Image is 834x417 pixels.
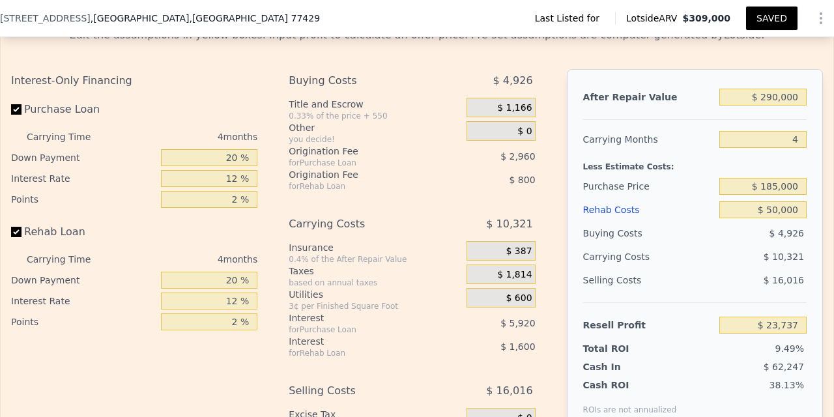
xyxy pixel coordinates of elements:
[11,291,156,311] div: Interest Rate
[626,12,682,25] span: Lotside ARV
[11,220,156,244] label: Rehab Loan
[289,121,461,134] div: Other
[506,246,532,257] span: $ 387
[583,198,714,222] div: Rehab Costs
[289,278,461,288] div: based on annual taxes
[583,85,714,109] div: After Repair Value
[289,311,433,324] div: Interest
[289,288,461,301] div: Utilities
[764,362,804,372] span: $ 62,247
[11,189,156,210] div: Points
[583,128,714,151] div: Carrying Months
[583,151,807,175] div: Less Estimate Costs:
[500,341,535,352] span: $ 1,600
[682,13,730,23] span: $309,000
[808,5,834,31] button: Show Options
[289,168,433,181] div: Origination Fee
[117,126,257,147] div: 4 months
[289,379,433,403] div: Selling Costs
[11,311,156,332] div: Points
[583,360,665,373] div: Cash In
[27,126,111,147] div: Carrying Time
[769,380,804,390] span: 38.13%
[583,175,714,198] div: Purchase Price
[289,145,433,158] div: Origination Fee
[289,335,433,348] div: Interest
[583,379,677,392] div: Cash ROI
[583,313,714,337] div: Resell Profit
[486,212,532,236] span: $ 10,321
[289,212,433,236] div: Carrying Costs
[11,270,156,291] div: Down Payment
[583,392,677,415] div: ROIs are not annualized
[289,69,433,93] div: Buying Costs
[11,104,22,115] input: Purchase Loan
[497,269,532,281] span: $ 1,814
[769,228,804,238] span: $ 4,926
[509,175,535,185] span: $ 800
[775,343,804,354] span: 9.49%
[500,318,535,328] span: $ 5,920
[583,222,714,245] div: Buying Costs
[500,151,535,162] span: $ 2,960
[517,126,532,137] span: $ 0
[583,245,665,268] div: Carrying Costs
[289,265,461,278] div: Taxes
[506,293,532,304] span: $ 600
[764,275,804,285] span: $ 16,016
[289,254,461,265] div: 0.4% of the After Repair Value
[117,249,257,270] div: 4 months
[289,348,433,358] div: for Rehab Loan
[11,227,22,237] input: Rehab Loan
[27,249,111,270] div: Carrying Time
[289,324,433,335] div: for Purchase Loan
[535,12,605,25] span: Last Listed for
[486,379,532,403] span: $ 16,016
[289,181,433,192] div: for Rehab Loan
[11,147,156,168] div: Down Payment
[11,98,156,121] label: Purchase Loan
[289,158,433,168] div: for Purchase Loan
[289,241,461,254] div: Insurance
[11,168,156,189] div: Interest Rate
[289,98,461,111] div: Title and Escrow
[289,301,461,311] div: 3¢ per Finished Square Foot
[493,69,532,93] span: $ 4,926
[11,69,257,93] div: Interest-Only Financing
[289,111,461,121] div: 0.33% of the price + 550
[91,12,320,25] span: , [GEOGRAPHIC_DATA]
[583,342,665,355] div: Total ROI
[583,268,714,292] div: Selling Costs
[289,134,461,145] div: you decide!
[189,13,320,23] span: , [GEOGRAPHIC_DATA] 77429
[497,102,532,114] span: $ 1,166
[746,7,798,30] button: SAVED
[764,252,804,262] span: $ 10,321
